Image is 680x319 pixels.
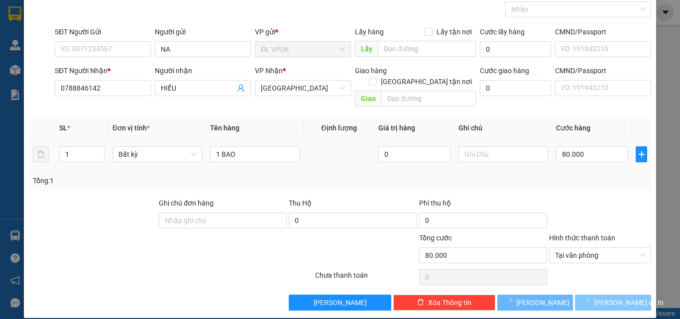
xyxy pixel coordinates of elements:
b: [DOMAIN_NAME] [84,38,137,46]
input: Dọc đường [381,91,476,106]
label: Cước giao hàng [480,67,529,75]
span: Đơn vị tính [113,124,150,132]
button: plus [636,146,647,162]
span: Định lượng [321,124,356,132]
span: loading [505,299,516,306]
span: Lấy [355,41,378,57]
span: loading [583,299,594,306]
div: Người nhận [155,65,251,76]
label: Cước lấy hàng [480,28,525,36]
button: [PERSON_NAME] và In [575,295,651,311]
input: Dọc đường [378,41,476,57]
span: user-add [237,84,245,92]
input: 0 [378,146,450,162]
li: (c) 2017 [84,47,137,60]
span: Tại văn phòng [555,248,645,263]
input: Ghi chú đơn hàng [159,213,287,228]
span: ĐL VPDK [261,42,345,57]
span: Giao hàng [355,67,387,75]
span: [PERSON_NAME] và In [594,297,664,308]
span: Giao [355,91,381,106]
span: Giá trị hàng [378,124,415,132]
span: delete [417,299,424,307]
div: SĐT Người Nhận [55,65,151,76]
span: Thu Hộ [289,199,312,207]
span: plus [636,150,647,158]
span: Tên hàng [210,124,239,132]
span: Cước hàng [556,124,590,132]
span: VP Nhận [255,67,283,75]
img: logo.jpg [12,12,62,62]
div: Chưa thanh toán [314,270,418,287]
b: Gửi khách hàng [61,14,99,61]
span: Lấy hàng [355,28,384,36]
div: Tổng: 1 [33,175,263,186]
button: delete [33,146,49,162]
th: Ghi chú [454,118,552,138]
button: deleteXóa Thông tin [393,295,495,311]
input: Cước lấy hàng [480,41,551,57]
span: Tổng cước [419,234,452,242]
span: Bất kỳ [118,147,196,162]
input: VD: Bàn, Ghế [210,146,300,162]
img: logo.jpg [108,12,132,36]
b: Phúc An Express [12,64,52,128]
label: Ghi chú đơn hàng [159,199,214,207]
div: VP gửi [255,26,351,37]
span: ĐL Quận 1 [261,81,345,96]
span: [GEOGRAPHIC_DATA] tận nơi [377,76,476,87]
button: [PERSON_NAME] [289,295,391,311]
span: Xóa Thông tin [428,297,471,308]
input: Cước giao hàng [480,80,551,96]
div: Phí thu hộ [419,198,547,213]
button: [PERSON_NAME] [497,295,573,311]
div: SĐT Người Gửi [55,26,151,37]
span: Lấy tận nơi [433,26,476,37]
span: [PERSON_NAME] [314,297,367,308]
div: Người gửi [155,26,251,37]
label: Hình thức thanh toán [549,234,615,242]
div: CMND/Passport [555,65,651,76]
span: SL [59,124,67,132]
div: CMND/Passport [555,26,651,37]
span: [PERSON_NAME] [516,297,569,308]
input: Ghi Chú [458,146,548,162]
